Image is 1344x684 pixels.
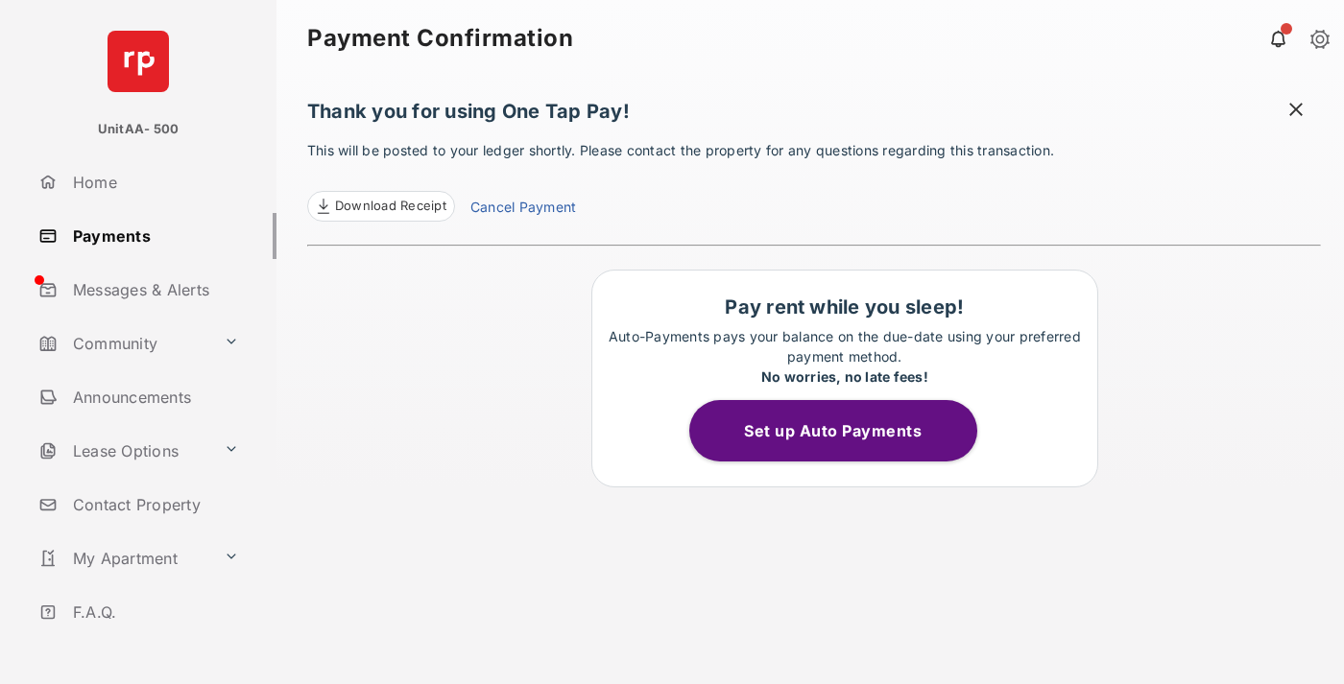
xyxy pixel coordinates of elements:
a: My Apartment [31,535,216,581]
a: Cancel Payment [470,197,576,222]
div: No worries, no late fees! [602,366,1088,387]
p: UnitAA- 500 [98,120,180,139]
a: Payments [31,213,276,259]
p: This will be posted to your ledger shortly. Please contact the property for any questions regardi... [307,140,1321,222]
img: svg+xml;base64,PHN2ZyB4bWxucz0iaHR0cDovL3d3dy53My5vcmcvMjAwMC9zdmciIHdpZHRoPSI2NCIgaGVpZ2h0PSI2NC... [108,31,169,92]
p: Auto-Payments pays your balance on the due-date using your preferred payment method. [602,326,1088,387]
a: F.A.Q. [31,589,276,635]
span: Download Receipt [335,197,446,216]
button: Set up Auto Payments [689,400,977,461]
a: Contact Property [31,482,276,528]
a: Set up Auto Payments [689,421,1000,440]
a: Home [31,159,276,205]
a: Messages & Alerts [31,267,276,313]
a: Lease Options [31,428,216,474]
a: Community [31,320,216,366]
a: Announcements [31,374,276,420]
a: Download Receipt [307,191,455,222]
strong: Payment Confirmation [307,27,573,50]
h1: Pay rent while you sleep! [602,295,1088,318]
h1: Thank you for using One Tap Pay! [307,100,1321,132]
